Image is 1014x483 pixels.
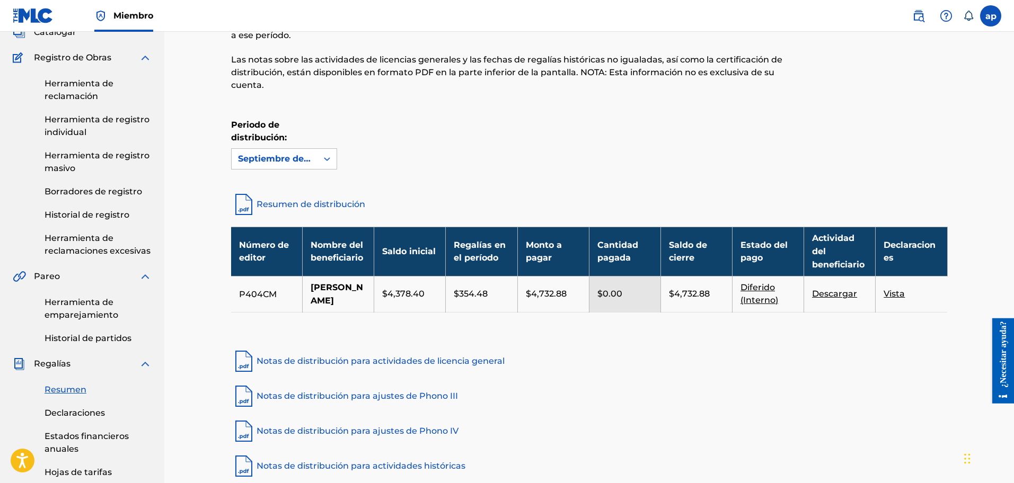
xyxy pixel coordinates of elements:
font: Hojas de tarifas [45,467,112,477]
font: Estados financieros anuales [45,431,129,454]
a: Declaraciones [45,407,152,419]
font: Vista [884,289,905,299]
img: Titular de los derechos superior [94,10,107,22]
font: Notas de distribución para ajustes de Phono IV [257,426,458,436]
font: Herramienta de reclamaciones excesivas [45,233,151,256]
a: Herramienta de emparejamiento [45,296,152,321]
font: Herramienta de reclamación [45,78,113,101]
font: Notas de distribución para ajustes de Phono III [257,391,458,401]
a: Herramienta de registro masivo [45,149,152,175]
div: Arrastrar [964,443,971,475]
font: Actividad del beneficiario [812,233,865,269]
a: Notas de distribución para ajustes de Phono IV [231,418,948,444]
font: Las notas sobre las actividades de licencias generales y las fechas de regalías históricas no igu... [231,55,782,90]
font: Historial de registro [45,210,129,220]
font: Catalogar [34,27,76,37]
a: Herramienta de reclamaciones excesivas [45,232,152,257]
a: Notas de distribución para actividades de licencia general [231,348,948,374]
img: buscar [912,10,925,22]
img: expandir [139,270,152,283]
font: Herramienta de registro masivo [45,150,149,173]
a: Notas de distribución para ajustes de Phono III [231,383,948,409]
img: expandir [139,357,152,370]
font: $4,378.40 [382,289,425,299]
font: Resumen de distribución [257,199,365,209]
font: Registro de Obras [34,52,111,62]
font: Saldo inicial [382,246,436,256]
iframe: Centro de recursos [984,318,1014,403]
font: Borradores de registro [45,186,142,196]
a: Hojas de tarifas [45,466,152,479]
a: Descargar [812,290,857,298]
img: ayuda [940,10,953,22]
font: $4,732.88 [526,289,567,299]
img: pdf [231,383,257,409]
a: Resumen de distribución [231,192,948,217]
font: P404CM [239,289,277,299]
font: Septiembre de 2025 [238,154,327,164]
font: Herramienta de registro individual [45,114,149,137]
a: Estados financieros anuales [45,430,152,455]
font: Nombre del beneficiario [311,240,363,263]
font: Número de editor [239,240,289,263]
font: Declaraciones [884,240,936,263]
img: pdf [231,418,257,444]
font: [PERSON_NAME] [311,282,363,306]
img: pdf [231,453,257,479]
font: ¿Necesitar ayuda? [14,3,23,69]
div: Menú de usuario [980,5,1001,26]
a: Historial de partidos [45,332,152,345]
img: Pareo [13,270,26,283]
font: Resumen [45,384,86,395]
font: Pareo [34,271,60,281]
div: Notificaciones [963,11,974,21]
a: Búsqueda pública [908,5,929,26]
a: Notas de distribución para actividades históricas [231,453,948,479]
a: Borradores de registro [45,185,152,198]
font: Diferido (Interno) [740,282,778,305]
a: CatalogarCatalogar [13,26,76,39]
img: Logotipo del MLC [13,8,54,23]
font: Descargar [812,289,857,299]
img: Catalogar [13,26,25,39]
font: $0.00 [597,289,622,299]
font: Declaraciones [45,408,105,418]
a: Historial de registro [45,209,152,221]
font: Estado del pago [740,240,788,263]
iframe: Widget de chat [961,432,1014,483]
a: Resumen [45,383,152,396]
img: Regalías [13,357,25,370]
a: Herramienta de reclamación [45,77,152,103]
font: Historial de partidos [45,333,131,343]
font: Miembro [113,11,153,21]
img: Registro de Obras [13,51,27,64]
font: Cantidad pagada [597,240,638,263]
font: $4,732.88 [669,289,710,299]
font: Regalías en el período [454,240,506,263]
div: Ayuda [936,5,957,26]
font: Monto a pagar [526,240,562,263]
img: resumen-de-distribución-pdf [231,192,257,217]
font: Regalías [34,359,70,369]
img: expandir [139,51,152,64]
font: Notas de distribución para actividades históricas [257,461,465,471]
font: Herramienta de emparejamiento [45,297,118,320]
font: $354.48 [454,289,488,299]
font: Periodo de distribución: [231,120,287,142]
img: pdf [231,348,257,374]
font: Saldo de cierre [669,240,707,263]
a: Herramienta de registro individual [45,113,152,139]
font: Notas de distribución para actividades de licencia general [257,356,505,366]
